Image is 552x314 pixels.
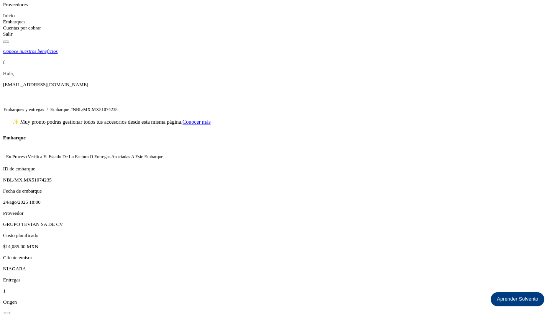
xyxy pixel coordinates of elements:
div: EmbarqueEn proceso Verifica el estado de la factura o entregas asociadas a este embarque [3,128,549,166]
a: Embarques [3,19,25,25]
a: Inicio [3,13,15,18]
span: Embarque #NBL/MX.MX51074235 [50,107,117,112]
a: Conoce nuestros beneficios [3,48,549,54]
p: $14,085.00 MXN [3,244,549,250]
label: Costo planificado [3,232,38,238]
label: Cliente emisor [3,255,32,260]
p: 1 [3,288,549,294]
a: Conocer más [182,119,210,125]
a: Embarques y entregas [3,107,44,112]
label: Origen [3,299,17,305]
p: 24/ago/2025 18:00 [3,199,549,205]
label: Entregas [3,277,20,283]
p: GRUPO TEVIAN SA DE CV [3,221,549,227]
label: ID de embarque [3,166,35,172]
div: Aprender Solvento [491,292,544,306]
label: Proveedor [3,210,23,216]
p: Verifica el estado de la factura o entregas asociadas a este embarque [28,154,163,160]
span: f [3,59,5,65]
div: Salir [3,31,549,37]
p: Hola, [3,70,549,77]
p: Aprender Solvento [497,295,538,303]
label: Fecha de embarque [3,188,42,194]
p: Proveedores [3,2,549,8]
p: NIAGARA [3,266,549,272]
p: Conoce nuestros beneficios [3,48,58,54]
div: Embarques [3,19,549,25]
a: Cuentas por cobrar [3,25,41,31]
div: Cuentas por cobrar [3,25,549,31]
p: factura@grupotevian.com [3,82,549,88]
h4: Embarque [3,135,166,141]
p: NBL/MX.MX51074235 [3,177,549,183]
p: En proceso [6,154,27,160]
div: Inicio [3,13,549,19]
nav: breadcrumb [3,107,549,113]
a: Salir [3,31,13,37]
span: ✨ Muy pronto podrás gestionar todos tus accesorios desde esta misma página. [12,119,182,125]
